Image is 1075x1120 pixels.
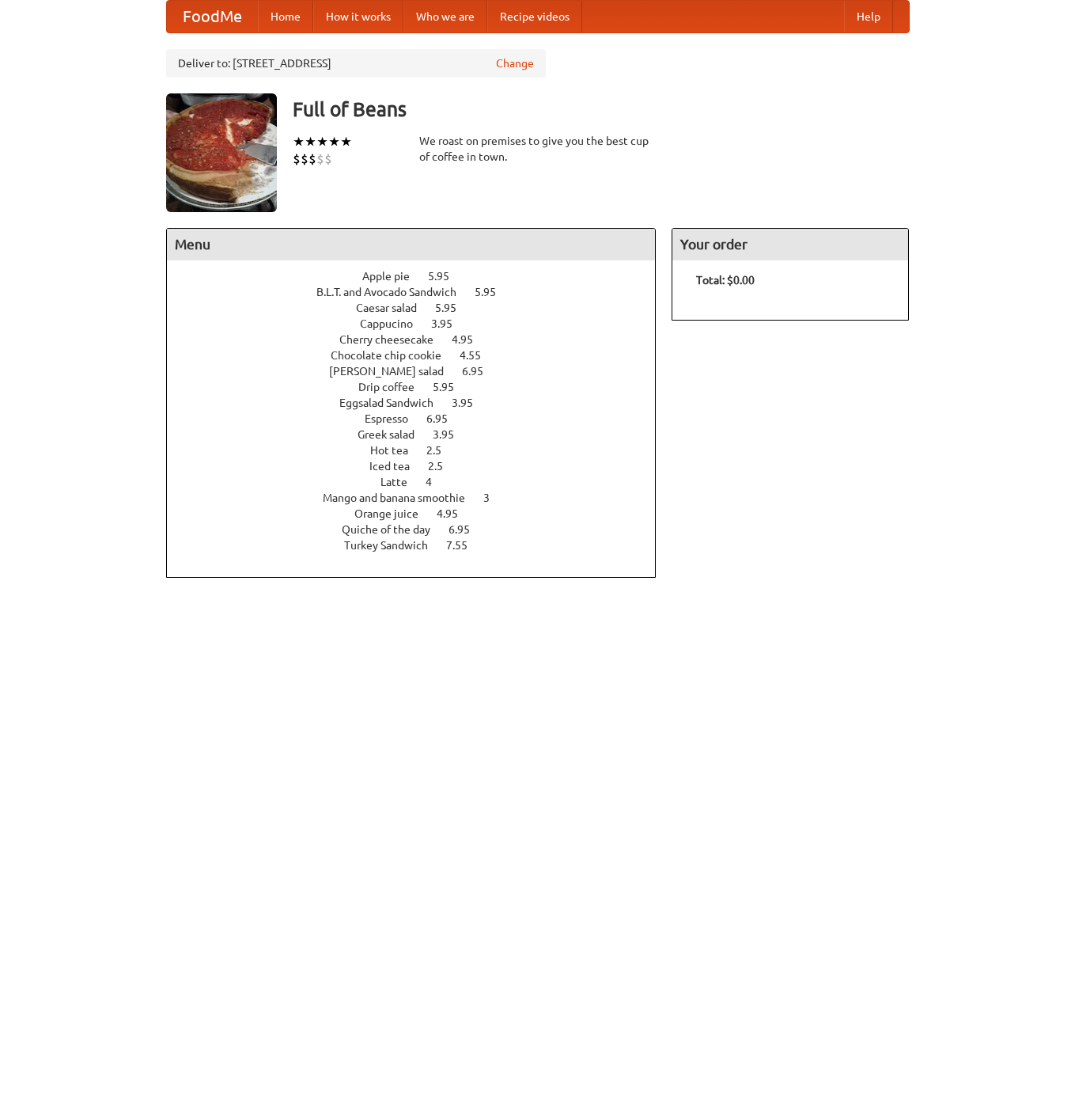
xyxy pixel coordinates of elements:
li: $ [324,150,332,168]
a: Chocolate chip cookie 4.55 [331,349,510,362]
h3: Full of Beans [293,93,910,125]
a: FoodMe [167,1,258,32]
a: Cherry cheesecake 4.95 [339,333,502,346]
li: ★ [316,133,328,150]
span: Apple pie [362,270,426,283]
a: B.L.T. and Avocado Sandwich 5.95 [316,286,525,298]
span: 4 [426,476,448,488]
img: angular.jpg [166,93,277,212]
a: Orange juice 4.95 [354,507,487,520]
li: $ [293,150,301,168]
span: [PERSON_NAME] salad [329,365,460,378]
span: 5.95 [428,270,465,283]
span: Caesar salad [356,302,433,314]
span: 4.55 [460,349,497,362]
li: $ [301,150,308,168]
span: 3.95 [433,428,470,441]
span: Eggsalad Sandwich [339,397,449,409]
span: Turkey Sandwich [344,539,444,552]
span: Iced tea [369,460,426,473]
span: 3.95 [452,397,489,409]
li: ★ [293,133,305,150]
a: Change [496,55,534,71]
a: Cappucino 3.95 [360,317,482,330]
a: Hot tea 2.5 [370,444,471,457]
span: Quiche of the day [342,523,446,536]
a: Greek salad 3.95 [358,428,483,441]
li: ★ [305,133,316,150]
a: Quiche of the day 6.95 [342,523,499,536]
a: Eggsalad Sandwich 3.95 [339,397,502,409]
div: We roast on premises to give you the best cup of coffee in town. [419,133,657,165]
span: 7.55 [446,539,483,552]
span: Cappucino [360,317,429,330]
span: 2.5 [428,460,459,473]
a: Espresso 6.95 [365,412,477,425]
a: Apple pie 5.95 [362,270,479,283]
a: Iced tea 2.5 [369,460,472,473]
span: Greek salad [358,428,430,441]
a: Latte 4 [380,476,461,488]
span: 6.95 [426,412,464,425]
span: 6.95 [462,365,499,378]
a: Caesar salad 5.95 [356,302,486,314]
div: Deliver to: [STREET_ADDRESS] [166,49,546,78]
span: 6.95 [449,523,486,536]
h4: Menu [167,229,656,260]
span: Drip coffee [358,381,430,393]
span: 5.95 [435,302,472,314]
a: Recipe videos [487,1,582,32]
a: Help [844,1,893,32]
span: Mango and banana smoothie [323,492,481,504]
a: How it works [313,1,403,32]
span: 4.95 [437,507,474,520]
span: 2.5 [426,444,457,457]
h4: Your order [672,229,908,260]
a: Mango and banana smoothie 3 [323,492,519,504]
span: 3 [483,492,505,504]
span: Chocolate chip cookie [331,349,457,362]
a: Turkey Sandwich 7.55 [344,539,497,552]
li: ★ [328,133,340,150]
b: Total: $0.00 [696,274,755,287]
span: Orange juice [354,507,434,520]
li: $ [308,150,316,168]
span: 4.95 [452,333,489,346]
span: Cherry cheesecake [339,333,449,346]
span: 5.95 [475,286,512,298]
span: Latte [380,476,423,488]
a: Home [258,1,313,32]
span: 5.95 [433,381,470,393]
li: ★ [340,133,352,150]
li: $ [316,150,324,168]
a: [PERSON_NAME] salad 6.95 [329,365,513,378]
span: Hot tea [370,444,424,457]
span: B.L.T. and Avocado Sandwich [316,286,472,298]
span: 3.95 [431,317,468,330]
a: Drip coffee 5.95 [358,381,483,393]
a: Who we are [403,1,487,32]
span: Espresso [365,412,424,425]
